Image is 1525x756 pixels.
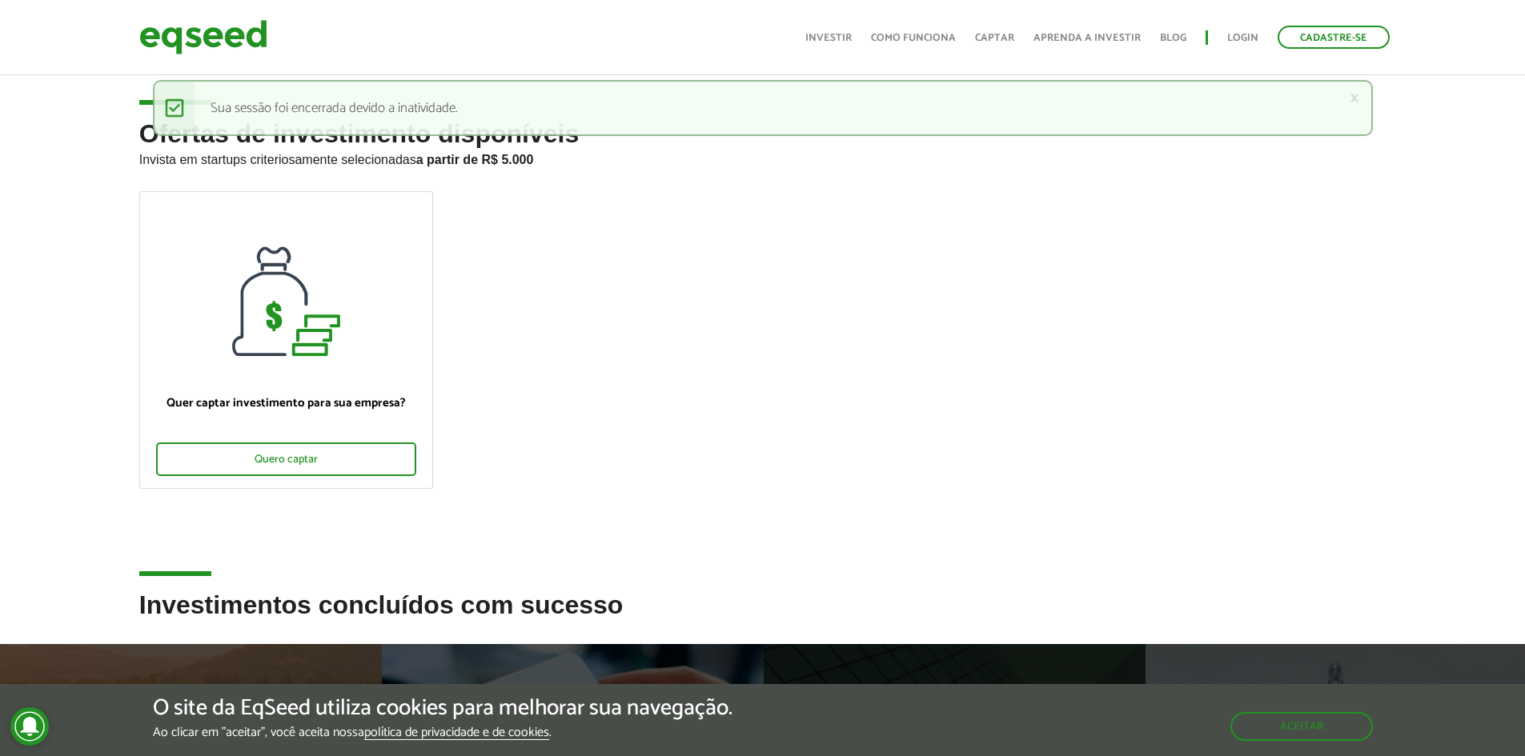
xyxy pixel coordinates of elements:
a: Investir [805,33,852,43]
a: × [1350,90,1359,106]
h5: O site da EqSeed utiliza cookies para melhorar sua navegação. [153,696,732,721]
a: Captar [975,33,1014,43]
img: EqSeed [139,16,267,58]
div: Quero captar [156,442,416,476]
p: Invista em startups criteriosamente selecionadas [139,148,1387,167]
strong: a partir de R$ 5.000 [416,153,534,166]
p: Ao clicar em "aceitar", você aceita nossa . [153,725,732,740]
p: Quer captar investimento para sua empresa? [156,396,416,410]
a: Cadastre-se [1278,26,1390,49]
a: política de privacidade e de cookies [364,726,549,740]
a: Blog [1160,33,1186,43]
h2: Ofertas de investimento disponíveis [139,120,1387,191]
a: Quer captar investimento para sua empresa? Quero captar [139,191,433,489]
a: Login [1227,33,1258,43]
h2: Investimentos concluídos com sucesso [139,591,1387,643]
a: Como funciona [871,33,956,43]
div: Sua sessão foi encerrada devido a inatividade. [153,80,1373,136]
button: Aceitar [1230,712,1373,741]
a: Aprenda a investir [1033,33,1141,43]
